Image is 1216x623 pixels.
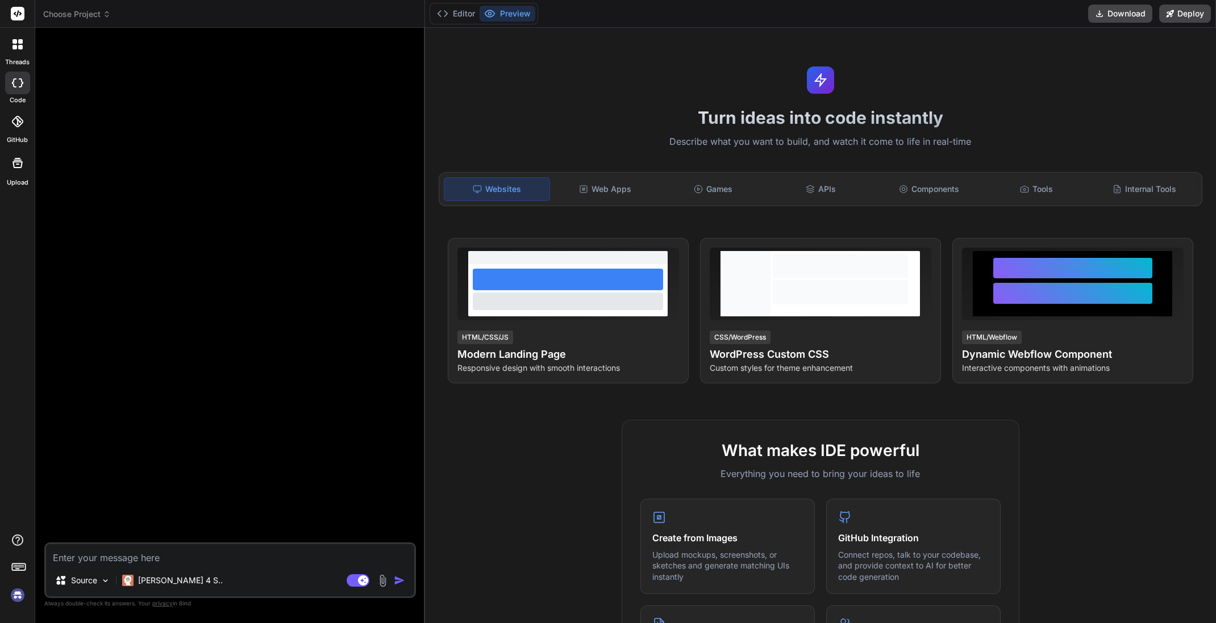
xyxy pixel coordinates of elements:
label: code [10,95,26,105]
div: Components [876,177,982,201]
div: CSS/WordPress [710,331,771,344]
p: Connect repos, talk to your codebase, and provide context to AI for better code generation [838,549,989,583]
h1: Turn ideas into code instantly [432,107,1209,128]
img: Claude 4 Sonnet [122,575,134,586]
div: HTML/Webflow [962,331,1022,344]
p: Always double-check its answers. Your in Bind [44,598,416,609]
button: Preview [480,6,535,22]
label: Upload [7,178,28,187]
div: Internal Tools [1092,177,1197,201]
img: signin [8,586,27,605]
p: Responsive design with smooth interactions [457,362,679,374]
div: Web Apps [552,177,658,201]
p: Everything you need to bring your ideas to life [640,467,1001,480]
button: Editor [432,6,480,22]
p: Interactive components with animations [962,362,1184,374]
label: GitHub [7,135,28,145]
p: [PERSON_NAME] 4 S.. [138,575,223,586]
p: Custom styles for theme enhancement [710,362,931,374]
div: Tools [984,177,1089,201]
div: APIs [768,177,874,201]
img: icon [394,575,405,586]
button: Deploy [1159,5,1211,23]
img: Pick Models [101,576,110,586]
div: Games [660,177,766,201]
h2: What makes IDE powerful [640,438,1001,462]
span: Choose Project [43,9,111,20]
div: HTML/CSS/JS [457,331,513,344]
span: privacy [152,600,173,607]
p: Source [71,575,97,586]
h4: Create from Images [652,531,803,545]
label: threads [5,57,30,67]
h4: Modern Landing Page [457,346,679,362]
h4: Dynamic Webflow Component [962,346,1184,362]
h4: GitHub Integration [838,531,989,545]
p: Upload mockups, screenshots, or sketches and generate matching UIs instantly [652,549,803,583]
p: Describe what you want to build, and watch it come to life in real-time [432,135,1209,149]
h4: WordPress Custom CSS [710,346,931,362]
img: attachment [376,574,389,587]
div: Websites [444,177,551,201]
button: Download [1088,5,1152,23]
